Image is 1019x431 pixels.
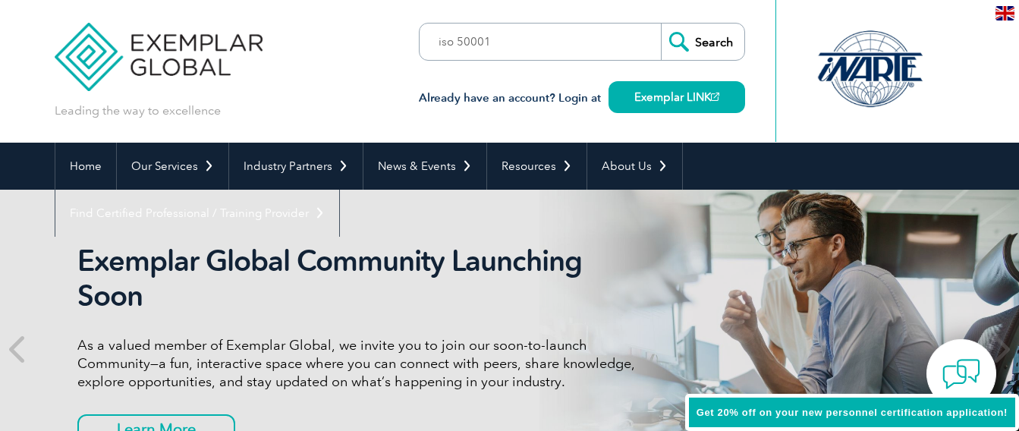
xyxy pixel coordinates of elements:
[487,143,587,190] a: Resources
[587,143,682,190] a: About Us
[55,190,339,237] a: Find Certified Professional / Training Provider
[77,336,646,391] p: As a valued member of Exemplar Global, we invite you to join our soon-to-launch Community—a fun, ...
[419,89,745,108] h3: Already have an account? Login at
[77,244,646,313] h2: Exemplar Global Community Launching Soon
[711,93,719,101] img: open_square.png
[55,102,221,119] p: Leading the way to excellence
[229,143,363,190] a: Industry Partners
[363,143,486,190] a: News & Events
[995,6,1014,20] img: en
[697,407,1008,418] span: Get 20% off on your new personnel certification application!
[942,355,980,393] img: contact-chat.png
[117,143,228,190] a: Our Services
[55,143,116,190] a: Home
[661,24,744,60] input: Search
[609,81,745,113] a: Exemplar LINK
